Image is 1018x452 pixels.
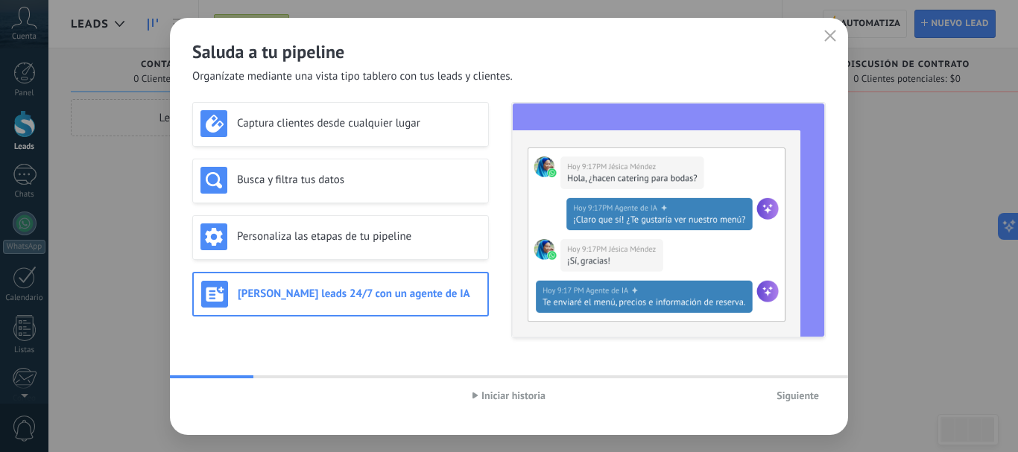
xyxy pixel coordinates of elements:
[770,384,826,407] button: Siguiente
[481,390,546,401] span: Iniciar historia
[466,384,552,407] button: Iniciar historia
[237,116,481,130] h3: Captura clientes desde cualquier lugar
[192,40,826,63] h2: Saluda a tu pipeline
[777,390,819,401] span: Siguiente
[238,287,480,301] h3: [PERSON_NAME] leads 24/7 con un agente de IA
[237,229,481,243] h3: Personaliza las etapas de tu pipeline
[237,173,481,187] h3: Busca y filtra tus datos
[192,69,513,84] span: Organízate mediante una vista tipo tablero con tus leads y clientes.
